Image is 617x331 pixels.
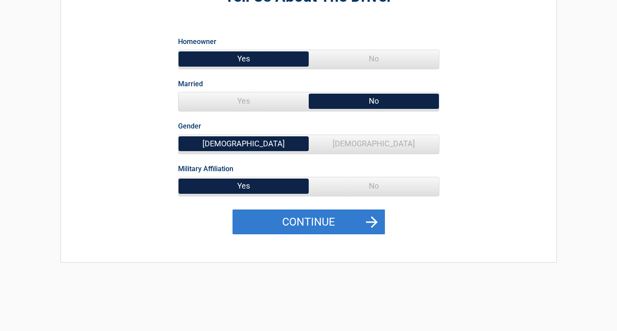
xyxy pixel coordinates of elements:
[178,36,216,47] label: Homeowner
[179,92,309,110] span: Yes
[178,78,203,90] label: Married
[179,177,309,195] span: Yes
[309,135,439,152] span: [DEMOGRAPHIC_DATA]
[178,120,201,132] label: Gender
[309,50,439,68] span: No
[309,92,439,110] span: No
[178,163,233,175] label: Military Affiliation
[179,50,309,68] span: Yes
[179,135,309,152] span: [DEMOGRAPHIC_DATA]
[309,177,439,195] span: No
[233,209,385,235] button: Continue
